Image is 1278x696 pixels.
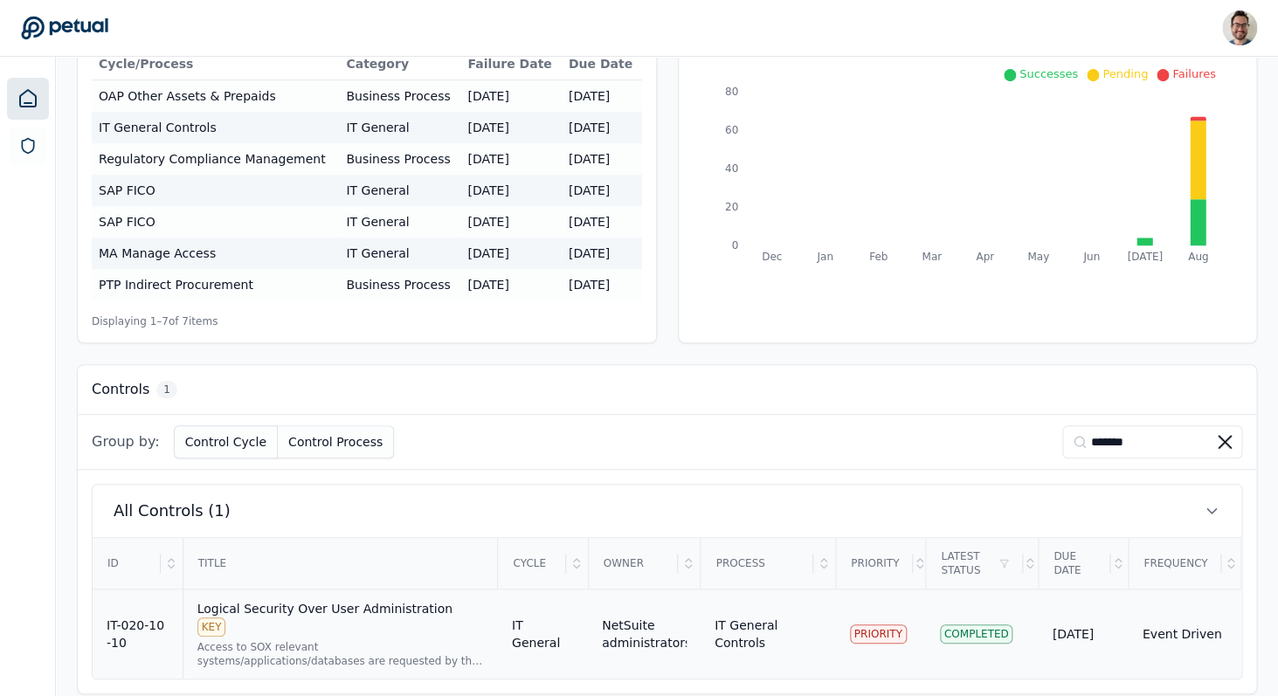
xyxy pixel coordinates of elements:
div: Logical Security Over User Administration [197,600,484,637]
td: IT General Controls [92,112,339,143]
tspan: [DATE] [1127,251,1163,263]
td: [DATE] [562,175,642,206]
div: Cycle [499,539,565,588]
th: Due Date [562,48,642,80]
td: Business Process [339,269,460,300]
td: [DATE] [460,80,561,113]
td: Event Driven [1129,589,1241,679]
td: Business Process [339,80,460,113]
td: [DATE] [562,206,642,238]
div: KEY [197,617,226,637]
td: [DATE] [562,80,642,113]
td: [DATE] [460,112,561,143]
td: [DATE] [460,175,561,206]
tspan: Aug [1187,251,1207,263]
span: All Controls (1) [114,499,231,523]
div: Process [701,539,813,588]
span: Pending [1102,67,1148,80]
td: IT General [339,206,460,238]
td: IT General [339,175,460,206]
tspan: 80 [724,86,737,98]
a: Dashboard [7,78,49,120]
td: OAP Other Assets & Prepaids [92,80,339,113]
div: ID [93,539,161,588]
td: [DATE] [460,206,561,238]
td: PTP Indirect Procurement [92,269,339,300]
tspan: Apr [976,251,994,263]
span: Displaying 1– 7 of 7 items [92,314,218,328]
td: [DATE] [460,269,561,300]
div: Completed [940,624,1013,644]
td: IT General [339,238,460,269]
tspan: Mar [922,251,942,263]
button: All Controls (1) [93,485,1241,537]
td: Business Process [339,143,460,175]
tspan: Jun [1082,251,1100,263]
td: Regulatory Compliance Management [92,143,339,175]
tspan: May [1027,251,1049,263]
td: [DATE] [460,143,561,175]
div: Frequency [1129,539,1221,588]
a: Go to Dashboard [21,16,108,40]
div: Title [184,539,497,588]
span: Failures [1172,67,1216,80]
span: Successes [1019,67,1078,80]
div: Latest Status [927,539,1022,588]
td: IT General [498,589,588,679]
div: Due Date [1040,539,1110,588]
tspan: 60 [724,124,737,136]
span: 1 [156,381,177,398]
h3: Controls [92,379,149,400]
td: MA Manage Access [92,238,339,269]
tspan: Jan [816,251,833,263]
th: Failure Date [460,48,561,80]
tspan: Dec [761,251,781,263]
td: [DATE] [562,238,642,269]
div: IT-020-10-10 [107,617,169,651]
td: SAP FICO [92,175,339,206]
div: NetSuite administrators [602,617,687,651]
div: [DATE] [1052,625,1114,643]
th: Category [339,48,460,80]
td: [DATE] [562,143,642,175]
img: Eliot Walker [1222,10,1257,45]
th: Cycle/Process [92,48,339,80]
span: Group by: [92,431,160,452]
tspan: Feb [868,251,887,263]
td: IT General [339,112,460,143]
td: [DATE] [562,112,642,143]
tspan: 0 [731,239,738,252]
button: Control Cycle [174,425,278,458]
div: Priority [837,539,913,588]
div: Access to SOX relevant systems/applications/databases are requested by the user(s), approved by a... [197,640,484,668]
div: IT General Controls [715,617,822,651]
div: PRIORITY [850,624,907,644]
div: Owner [590,539,679,588]
td: [DATE] [460,238,561,269]
td: SAP FICO [92,206,339,238]
tspan: 20 [724,201,737,213]
a: SOC 1 Reports [9,127,47,165]
td: [DATE] [562,269,642,300]
button: Control Process [278,425,394,458]
tspan: 40 [724,162,737,175]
